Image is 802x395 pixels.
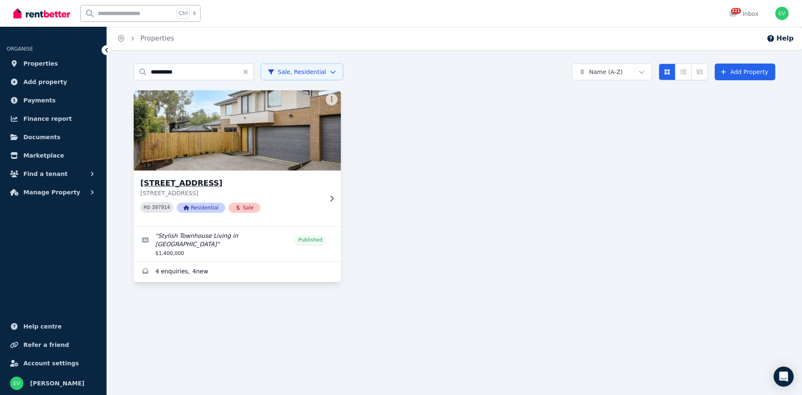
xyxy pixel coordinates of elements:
[729,10,759,18] div: Inbox
[7,74,100,90] a: Add property
[23,169,68,179] span: Find a tenant
[7,336,100,353] a: Refer a friend
[140,34,174,42] a: Properties
[731,8,741,14] span: 221
[23,95,56,105] span: Payments
[193,10,196,17] span: k
[715,64,775,80] a: Add Property
[129,88,346,173] img: 3/41 Rotherwood Road
[23,187,80,197] span: Manage Property
[23,340,69,350] span: Refer a friend
[228,203,260,213] span: Sale
[326,94,338,105] button: More options
[775,7,789,20] img: Emma Vatos
[140,189,322,197] p: [STREET_ADDRESS]
[242,64,254,80] button: Clear search
[7,166,100,182] button: Find a tenant
[107,27,184,50] nav: Breadcrumb
[7,147,100,164] a: Marketplace
[30,378,84,388] span: [PERSON_NAME]
[177,203,225,213] span: Residential
[23,114,72,124] span: Finance report
[589,68,623,76] span: Name (A-Z)
[572,64,652,80] button: Name (A-Z)
[691,64,708,80] button: Expanded list view
[23,321,62,331] span: Help centre
[7,318,100,335] a: Help centre
[23,358,79,368] span: Account settings
[675,64,692,80] button: Compact list view
[13,7,70,20] img: RentBetter
[23,77,67,87] span: Add property
[7,184,100,201] button: Manage Property
[774,367,794,387] div: Open Intercom Messenger
[152,205,170,211] code: 397914
[23,150,64,161] span: Marketplace
[7,92,100,109] a: Payments
[7,55,100,72] a: Properties
[10,377,23,390] img: Emma Vatos
[7,129,100,145] a: Documents
[268,68,326,76] span: Sale, Residential
[261,64,343,80] button: Sale, Residential
[134,227,341,262] a: Edit listing: Stylish Townhouse Living in Ivanhoe East
[144,205,150,210] small: PID
[177,8,190,19] span: Ctrl
[7,46,33,52] span: ORGANISE
[134,262,341,282] a: Enquiries for 3/41 Rotherwood Road
[7,355,100,372] a: Account settings
[140,177,322,189] h3: [STREET_ADDRESS]
[659,64,675,80] button: Card view
[23,132,61,142] span: Documents
[7,110,100,127] a: Finance report
[766,33,794,43] button: Help
[134,90,341,226] a: 3/41 Rotherwood Road[STREET_ADDRESS][STREET_ADDRESS]PID 397914ResidentialSale
[23,59,58,69] span: Properties
[659,64,708,80] div: View options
